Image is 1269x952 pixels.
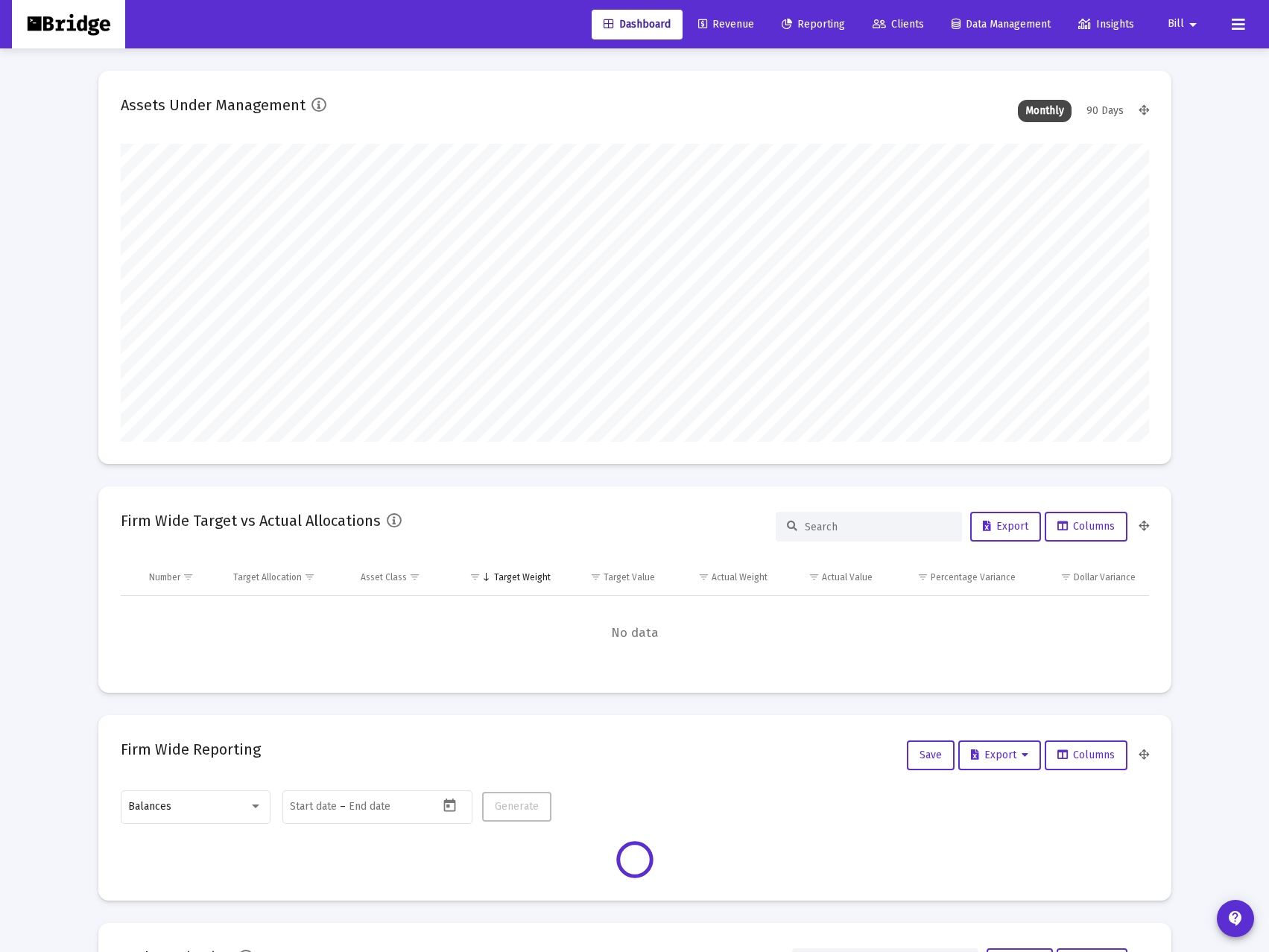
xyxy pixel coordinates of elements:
span: Show filter options for column 'Target Weight' [469,571,481,583]
span: Dashboard [604,18,671,31]
span: Balances [128,800,171,813]
a: Clients [861,10,936,39]
td: Column Percentage Variance [883,559,1026,595]
td: Column Number [139,559,224,595]
button: Export [958,740,1041,770]
span: Show filter options for column 'Actual Value' [808,571,820,583]
span: Data Management [952,18,1051,31]
h2: Firm Wide Reporting [121,737,261,761]
span: Bill [1168,18,1184,31]
input: End date [349,801,420,813]
div: Actual Weight [712,571,768,583]
img: Dashboard [23,10,114,39]
span: Export [971,749,1028,761]
span: – [340,801,346,813]
h2: Assets Under Management [121,93,306,117]
td: Column Target Value [561,559,666,595]
span: Reporting [782,18,845,31]
span: Show filter options for column 'Actual Weight' [698,571,709,583]
span: Show filter options for column 'Target Value' [590,571,601,583]
span: Clients [873,18,924,31]
span: Generate [495,800,539,813]
span: Show filter options for column 'Dollar Variance' [1060,571,1072,583]
button: Save [907,740,955,770]
h2: Firm Wide Target vs Actual Allocations [121,509,381,533]
button: Export [970,512,1041,542]
td: Column Target Weight [449,559,561,595]
td: Column Actual Weight [665,559,777,595]
button: Generate [482,792,551,822]
div: Target Weight [494,571,551,583]
a: Revenue [686,10,766,39]
input: Search [805,521,951,533]
td: Column Target Allocation [223,559,350,595]
td: Column Dollar Variance [1026,559,1148,595]
button: Columns [1045,740,1127,770]
div: Monthly [1018,100,1072,122]
span: Save [920,749,942,761]
td: Column Asset Class [350,559,449,595]
div: Actual Value [822,571,873,583]
a: Insights [1066,10,1146,39]
span: No data [121,625,1149,641]
button: Bill [1150,9,1220,39]
a: Reporting [770,10,857,39]
div: Percentage Variance [931,571,1016,583]
a: Data Management [940,10,1063,39]
span: Revenue [698,18,754,31]
span: Show filter options for column 'Percentage Variance' [917,571,928,583]
div: 90 Days [1079,100,1131,122]
div: Number [149,571,180,583]
mat-icon: arrow_drop_down [1184,10,1202,39]
div: Target Value [604,571,655,583]
span: Insights [1078,18,1134,31]
span: Show filter options for column 'Asset Class' [409,571,420,583]
span: Columns [1057,520,1115,533]
div: Target Allocation [233,571,302,583]
a: Dashboard [592,10,683,39]
mat-icon: contact_support [1227,910,1244,927]
div: Data grid [121,559,1149,670]
span: Show filter options for column 'Number' [183,571,194,583]
span: Show filter options for column 'Target Allocation' [304,571,315,583]
input: Start date [290,801,337,813]
button: Open calendar [439,795,461,816]
span: Columns [1057,749,1115,761]
td: Column Actual Value [778,559,883,595]
div: Dollar Variance [1074,571,1136,583]
button: Columns [1045,512,1127,542]
span: Export [983,520,1028,533]
div: Asset Class [361,571,407,583]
